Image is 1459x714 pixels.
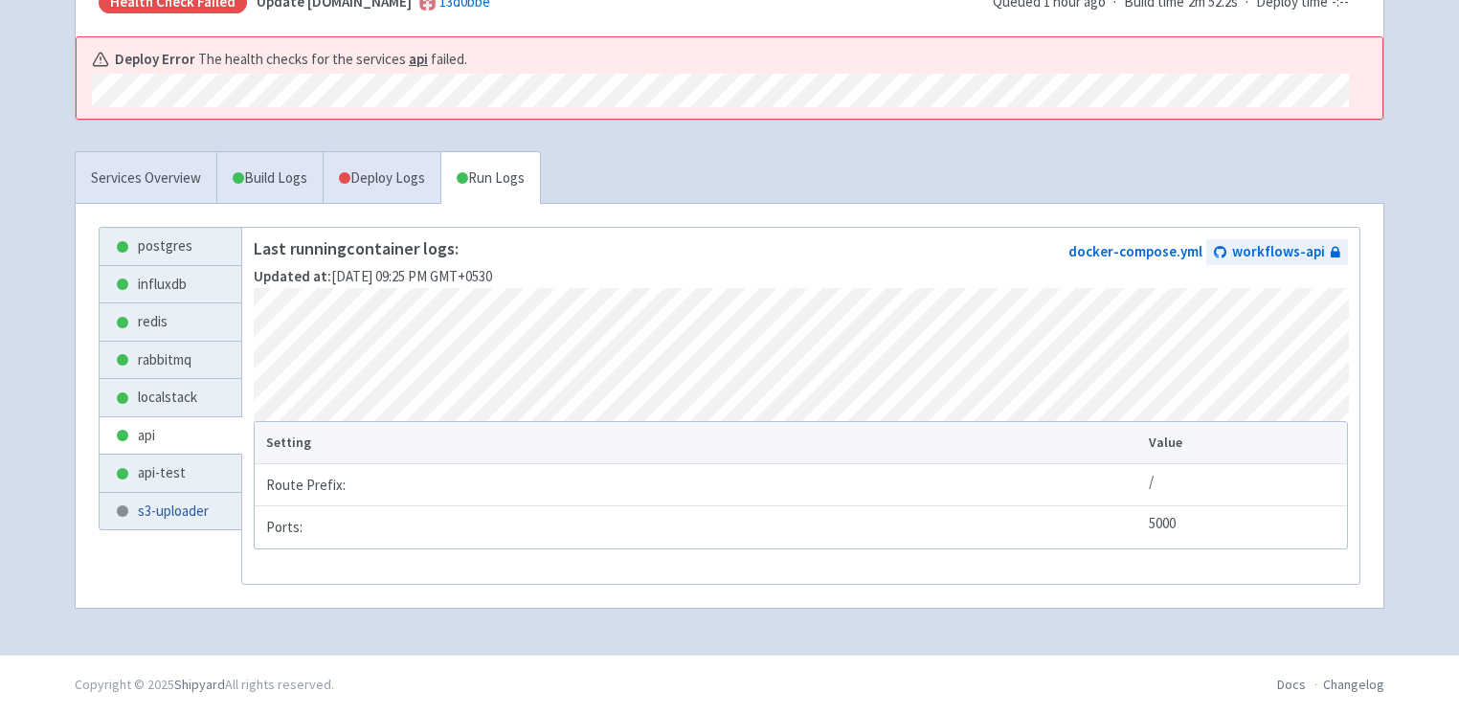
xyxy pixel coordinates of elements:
p: Last running container logs: [254,239,492,258]
a: docker-compose.yml [1068,242,1202,260]
strong: Updated at: [254,267,331,285]
a: api [409,50,428,68]
th: Value [1143,422,1347,464]
a: Run Logs [440,152,540,205]
td: 5000 [1143,506,1347,548]
a: Services Overview [76,152,216,205]
a: Build Logs [217,152,323,205]
td: / [1143,464,1347,506]
a: postgres [100,228,241,265]
span: The health checks for the services failed. [198,49,467,71]
span: [DATE] 09:25 PM GMT+0530 [254,267,492,285]
td: Ports: [255,506,1143,548]
span: workflows-api [1232,241,1325,263]
a: workflows-api [1206,239,1348,265]
a: api-test [100,455,241,492]
b: Deploy Error [115,49,195,71]
a: localstack [100,379,241,416]
div: Copyright © 2025 All rights reserved. [75,675,334,695]
td: Route Prefix: [255,464,1143,506]
a: Shipyard [174,676,225,693]
a: rabbitmq [100,342,241,379]
a: Changelog [1323,676,1384,693]
a: Docs [1277,676,1306,693]
a: s3-uploader [100,493,241,530]
a: Deploy Logs [323,152,440,205]
a: redis [100,303,241,341]
a: api [100,417,241,455]
th: Setting [255,422,1143,464]
a: influxdb [100,266,241,303]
